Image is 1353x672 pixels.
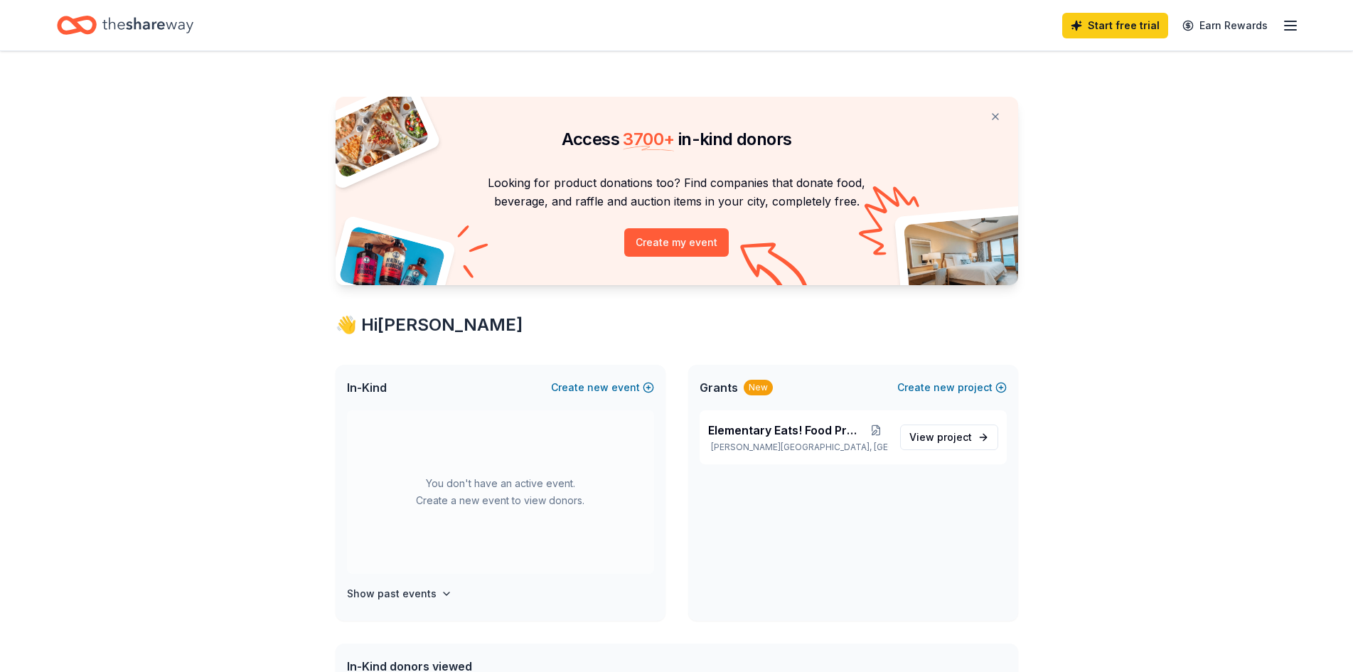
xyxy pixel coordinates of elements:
[897,379,1007,396] button: Createnewproject
[347,585,452,602] button: Show past events
[744,380,773,395] div: New
[353,174,1001,211] p: Looking for product donations too? Find companies that donate food, beverage, and raffle and auct...
[1062,13,1168,38] a: Start free trial
[347,410,654,574] div: You don't have an active event. Create a new event to view donors.
[319,88,430,179] img: Pizza
[700,379,738,396] span: Grants
[57,9,193,42] a: Home
[909,429,972,446] span: View
[562,129,792,149] span: Access in-kind donors
[347,585,437,602] h4: Show past events
[624,228,729,257] button: Create my event
[587,379,609,396] span: new
[623,129,674,149] span: 3700 +
[1174,13,1276,38] a: Earn Rewards
[551,379,654,396] button: Createnewevent
[336,314,1018,336] div: 👋 Hi [PERSON_NAME]
[708,442,889,453] p: [PERSON_NAME][GEOGRAPHIC_DATA], [GEOGRAPHIC_DATA]
[934,379,955,396] span: new
[347,379,387,396] span: In-Kind
[900,425,998,450] a: View project
[708,422,863,439] span: Elementary Eats! Food Program
[740,242,811,296] img: Curvy arrow
[937,431,972,443] span: project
